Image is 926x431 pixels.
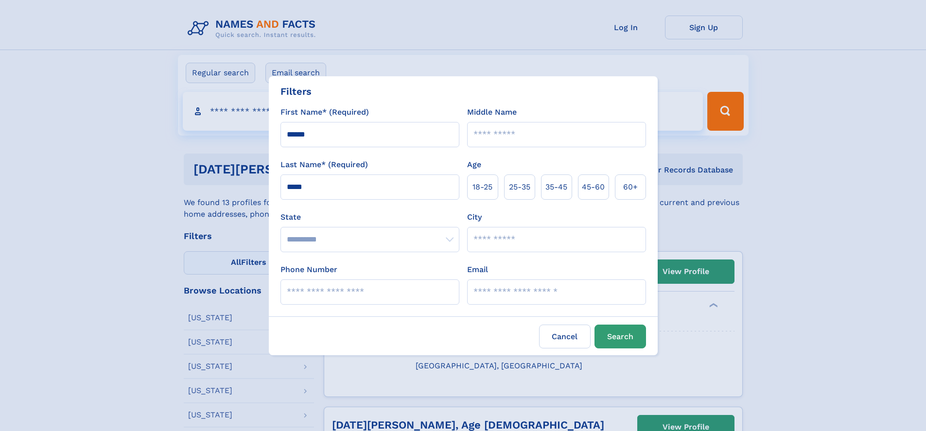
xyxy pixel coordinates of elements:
[594,325,646,348] button: Search
[509,181,530,193] span: 25‑35
[467,264,488,276] label: Email
[539,325,591,348] label: Cancel
[545,181,567,193] span: 35‑45
[280,264,337,276] label: Phone Number
[467,211,482,223] label: City
[280,84,312,99] div: Filters
[623,181,638,193] span: 60+
[467,106,517,118] label: Middle Name
[472,181,492,193] span: 18‑25
[467,159,481,171] label: Age
[280,211,459,223] label: State
[280,159,368,171] label: Last Name* (Required)
[582,181,605,193] span: 45‑60
[280,106,369,118] label: First Name* (Required)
